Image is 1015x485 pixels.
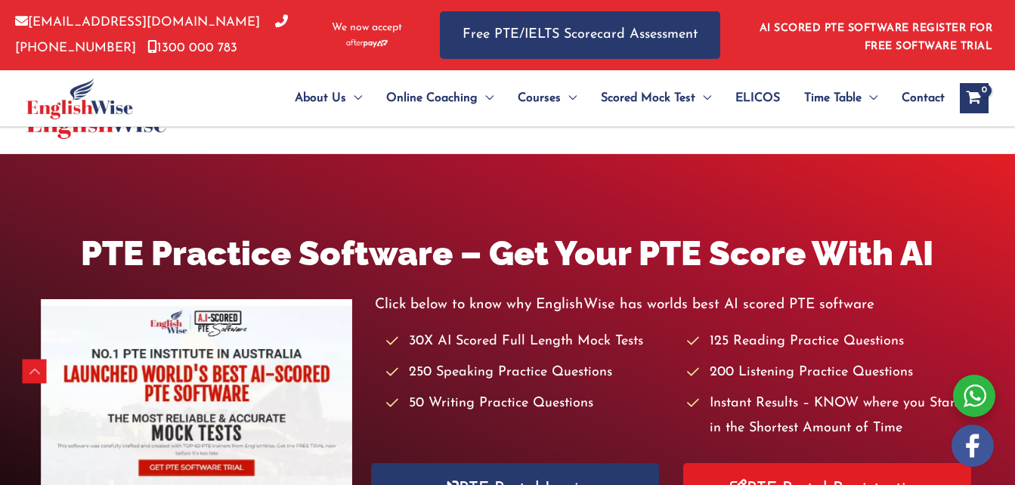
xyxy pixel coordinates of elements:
a: View Shopping Cart, empty [960,83,989,113]
li: Instant Results – KNOW where you Stand in the Shortest Amount of Time [687,391,974,442]
img: white-facebook.png [952,425,994,467]
span: Online Coaching [386,72,478,125]
a: AI SCORED PTE SOFTWARE REGISTER FOR FREE SOFTWARE TRIAL [760,23,993,52]
span: Menu Toggle [346,72,362,125]
img: cropped-ew-logo [26,78,133,119]
li: 250 Speaking Practice Questions [386,360,673,385]
a: Contact [890,72,945,125]
nav: Site Navigation: Main Menu [258,72,945,125]
a: About UsMenu Toggle [283,72,374,125]
span: Time Table [804,72,862,125]
span: Menu Toggle [561,72,577,125]
a: [EMAIL_ADDRESS][DOMAIN_NAME] [15,16,260,29]
li: 50 Writing Practice Questions [386,391,673,416]
a: [PHONE_NUMBER] [15,16,288,54]
a: Online CoachingMenu Toggle [374,72,506,125]
span: Menu Toggle [478,72,494,125]
aside: Header Widget 1 [750,11,1000,60]
span: ELICOS [735,72,780,125]
span: About Us [295,72,346,125]
p: Click below to know why EnglishWise has worlds best AI scored PTE software [375,292,975,317]
span: Menu Toggle [862,72,877,125]
span: Courses [518,72,561,125]
a: Time TableMenu Toggle [792,72,890,125]
a: 1300 000 783 [147,42,237,54]
a: Scored Mock TestMenu Toggle [589,72,723,125]
a: Free PTE/IELTS Scorecard Assessment [440,11,720,59]
span: We now accept [332,20,402,36]
li: 30X AI Scored Full Length Mock Tests [386,329,673,354]
span: Scored Mock Test [601,72,695,125]
li: 125 Reading Practice Questions [687,329,974,354]
h1: PTE Practice Software – Get Your PTE Score With AI [41,230,975,277]
a: ELICOS [723,72,792,125]
li: 200 Listening Practice Questions [687,360,974,385]
span: Contact [902,72,945,125]
a: CoursesMenu Toggle [506,72,589,125]
img: Afterpay-Logo [346,39,388,48]
span: Menu Toggle [695,72,711,125]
